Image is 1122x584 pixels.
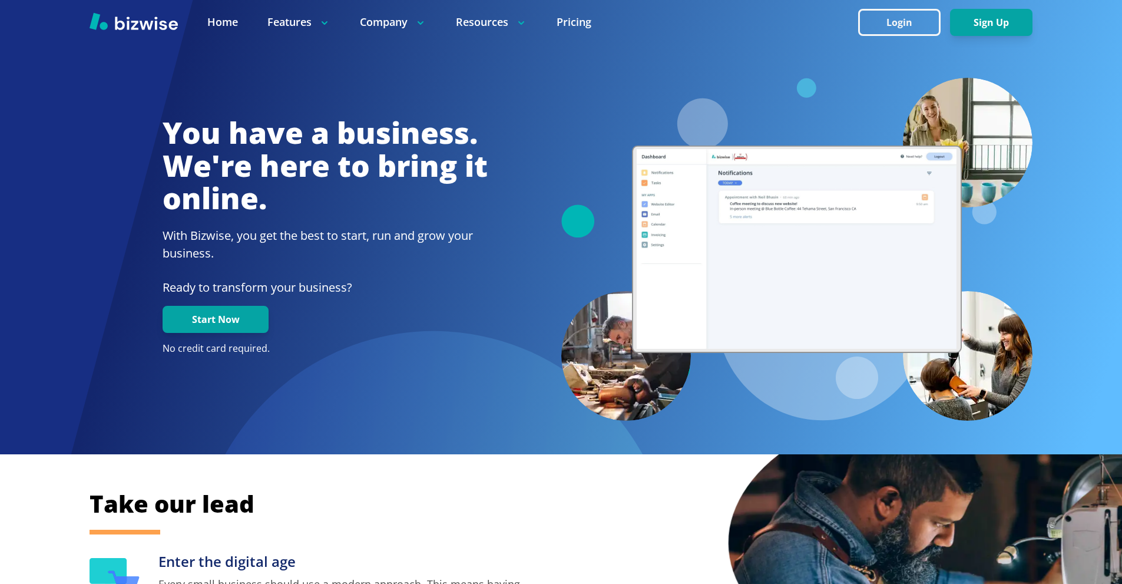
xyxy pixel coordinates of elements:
[90,488,973,520] h2: Take our lead
[163,314,269,325] a: Start Now
[557,15,591,29] a: Pricing
[163,306,269,333] button: Start Now
[950,9,1032,36] button: Sign Up
[950,17,1032,28] a: Sign Up
[207,15,238,29] a: Home
[456,15,527,29] p: Resources
[267,15,330,29] p: Features
[158,552,531,572] h3: Enter the digital age
[163,227,488,262] h2: With Bizwise, you get the best to start, run and grow your business.
[90,12,178,30] img: Bizwise Logo
[163,117,488,215] h1: You have a business. We're here to bring it online.
[858,9,941,36] button: Login
[360,15,426,29] p: Company
[163,342,488,355] p: No credit card required.
[163,279,488,296] p: Ready to transform your business?
[858,17,950,28] a: Login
